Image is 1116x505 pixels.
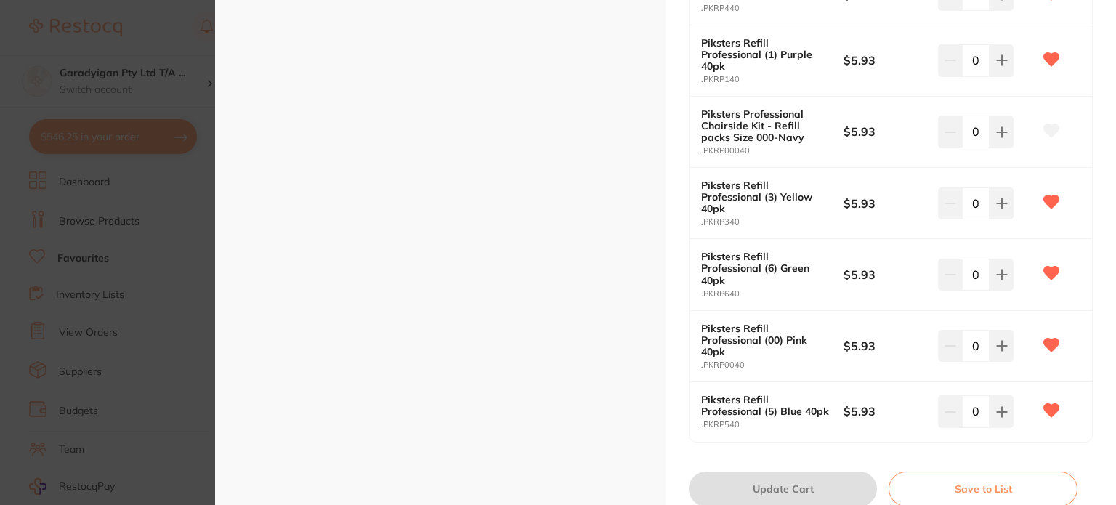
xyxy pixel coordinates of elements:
b: $5.93 [844,403,929,419]
b: $5.93 [844,124,929,140]
b: $5.93 [844,52,929,68]
b: Piksters Refill Professional (5) Blue 40pk [701,394,829,417]
b: Piksters Professional Chairside Kit - Refill packs Size 000-Navy [701,108,829,143]
b: Piksters Refill Professional (6) Green 40pk [701,251,829,286]
b: Piksters Refill Professional (1) Purple 40pk [701,37,829,72]
b: $5.93 [844,267,929,283]
b: Piksters Refill Professional (00) Pink 40pk [701,323,829,357]
b: $5.93 [844,338,929,354]
b: $5.93 [844,195,929,211]
small: .PKRP0040 [701,360,844,370]
small: .PKRP640 [701,289,844,299]
small: .PKRP140 [701,75,844,84]
small: .PKRP340 [701,217,844,227]
small: .PKRP440 [701,4,844,13]
small: .PKRP540 [701,420,844,429]
b: Piksters Refill Professional (3) Yellow 40pk [701,179,829,214]
small: .PKRP00040 [701,146,844,155]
